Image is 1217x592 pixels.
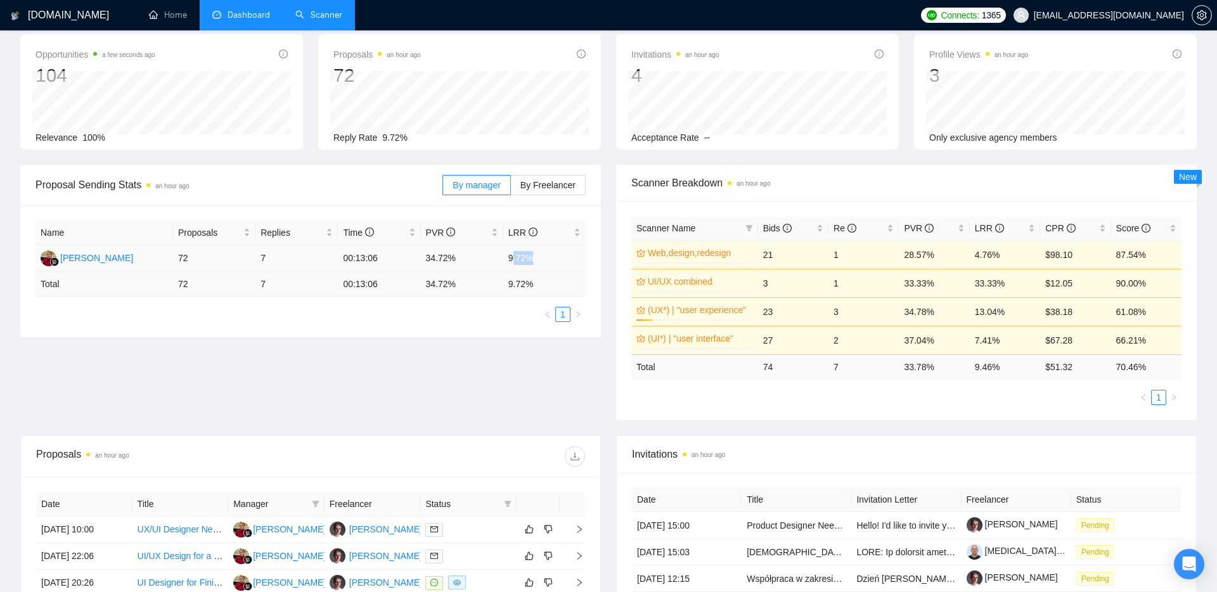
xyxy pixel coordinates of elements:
a: AG[PERSON_NAME] [41,252,133,262]
div: Proposals [36,446,311,467]
time: an hour ago [387,51,420,58]
td: 34.78% [899,297,969,326]
span: LRR [508,228,538,238]
td: [DATE] 15:03 [632,539,742,565]
span: Proposals [178,226,241,240]
td: $67.28 [1040,326,1111,354]
td: 3 [758,269,828,297]
span: crown [636,334,645,343]
div: [PERSON_NAME] [349,549,422,563]
span: info-circle [925,224,934,233]
time: an hour ago [995,51,1028,58]
button: dislike [541,522,556,537]
td: 72 [173,245,255,272]
span: setting [1192,10,1211,20]
button: dislike [541,575,556,590]
th: Invitation Letter [851,487,961,512]
span: CPR [1045,223,1075,233]
a: Pending [1076,546,1119,557]
a: 1 [556,307,570,321]
span: info-circle [1142,224,1150,233]
span: Re [834,223,856,233]
span: mail [430,552,438,560]
a: (UX*) | "user experience" [648,303,750,317]
time: an hour ago [692,451,725,458]
td: 13.04% [970,297,1040,326]
span: PVR [426,228,456,238]
a: UI Designer for Finishing Touches (Figma + Lovable) [138,577,345,588]
span: left [1140,394,1147,401]
span: filter [312,500,319,508]
span: Relevance [35,132,77,143]
span: dislike [544,524,553,534]
a: Współpraca w zakresie grafik [747,574,862,584]
time: an hour ago [95,452,129,459]
span: By manager [453,180,500,190]
li: Next Page [1166,390,1182,405]
img: c1C7RLOuIqWGUqC5q0T5g_uXYEr0nxaCA-yUGdWtBsKA4uU0FIzoRkz0CeEuyj6lff [967,517,982,533]
button: right [570,307,586,322]
span: Status [425,497,499,511]
span: info-circle [529,228,538,236]
td: 00:13:06 [338,272,420,297]
span: info-circle [783,224,792,233]
span: download [565,451,584,461]
td: $ 51.32 [1040,354,1111,379]
li: Previous Page [1136,390,1151,405]
td: Total [631,354,758,379]
time: an hour ago [155,183,189,190]
th: Status [1071,487,1181,512]
span: Pending [1076,572,1114,586]
th: Replies [255,221,338,245]
td: 4.76% [970,240,1040,269]
img: AG [233,575,249,591]
td: 33.33% [970,269,1040,297]
span: left [544,311,551,318]
td: 34.72% [421,245,503,272]
span: like [525,551,534,561]
a: [PERSON_NAME] [967,572,1058,582]
img: c1yZ1MxMenIC6Wrw_sqpULIawBCBDjBqEkX-Bn-xqEsi0CdSbudS652U_gcZy3AvIZ [967,544,982,560]
span: dashboard [212,10,221,19]
td: 7 [828,354,899,379]
th: Name [35,221,173,245]
button: left [540,307,555,322]
td: [DATE] 12:15 [632,565,742,592]
td: 7 [255,272,338,297]
span: Scanner Breakdown [631,175,1182,191]
span: filter [501,494,514,513]
li: Previous Page [540,307,555,322]
a: UI/UX combined [648,274,750,288]
a: [DEMOGRAPHIC_DATA] Speakers of Polish – Talent Bench for Future Managed Services Recording Projects [747,547,1178,557]
a: Web,design,redesign [648,246,750,260]
button: dislike [541,548,556,563]
span: dislike [544,551,553,561]
td: 33.33% [899,269,969,297]
div: [PERSON_NAME] [253,576,326,589]
time: an hour ago [685,51,719,58]
span: Profile Views [929,47,1028,62]
span: like [525,524,534,534]
span: right [565,525,584,534]
img: c1C7RLOuIqWGUqC5q0T5g_uXYEr0nxaCA-yUGdWtBsKA4uU0FIzoRkz0CeEuyj6lff [967,570,982,586]
td: UX/UI Designer Needed for Health App Image Capture Functionality [132,517,229,543]
div: 3 [929,63,1028,87]
span: right [1170,394,1178,401]
a: BP[PERSON_NAME] [330,550,422,560]
td: $12.05 [1040,269,1111,297]
td: $38.18 [1040,297,1111,326]
img: BP [330,575,345,591]
button: download [565,446,585,467]
td: 34.72 % [421,272,503,297]
td: 1 [828,269,899,297]
div: [PERSON_NAME] [60,251,133,265]
span: LRR [975,223,1004,233]
span: Opportunities [35,47,155,62]
span: Dashboard [228,10,270,20]
span: Only exclusive agency members [929,132,1057,143]
span: New [1179,172,1197,182]
span: right [574,311,582,318]
button: like [522,548,537,563]
span: 100% [82,132,105,143]
span: Invitations [631,47,719,62]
